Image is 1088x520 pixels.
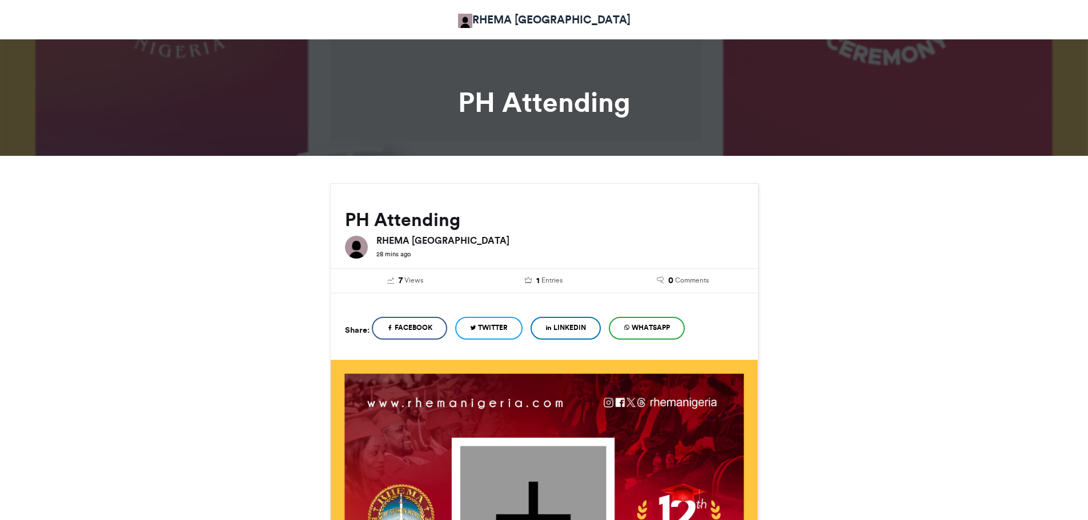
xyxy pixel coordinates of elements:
[458,14,472,28] img: RHEMA NIGERIA
[622,275,744,287] a: 0 Comments
[668,275,673,287] span: 0
[553,323,586,333] span: LinkedIn
[404,275,423,285] span: Views
[345,209,744,230] h2: PH Attending
[536,275,540,287] span: 1
[531,317,601,340] a: LinkedIn
[632,323,670,333] span: WhatsApp
[399,275,403,287] span: 7
[675,275,709,285] span: Comments
[455,317,523,340] a: Twitter
[372,317,447,340] a: Facebook
[345,323,370,337] h5: Share:
[345,236,368,259] img: RHEMA NIGERIA
[458,11,631,28] a: RHEMA [GEOGRAPHIC_DATA]
[395,323,432,333] span: Facebook
[376,250,411,258] small: 28 mins ago
[345,275,467,287] a: 7 Views
[227,88,861,116] h1: PH Attending
[609,317,685,340] a: WhatsApp
[483,275,605,287] a: 1 Entries
[478,323,508,333] span: Twitter
[376,236,744,245] h6: RHEMA [GEOGRAPHIC_DATA]
[541,275,563,285] span: Entries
